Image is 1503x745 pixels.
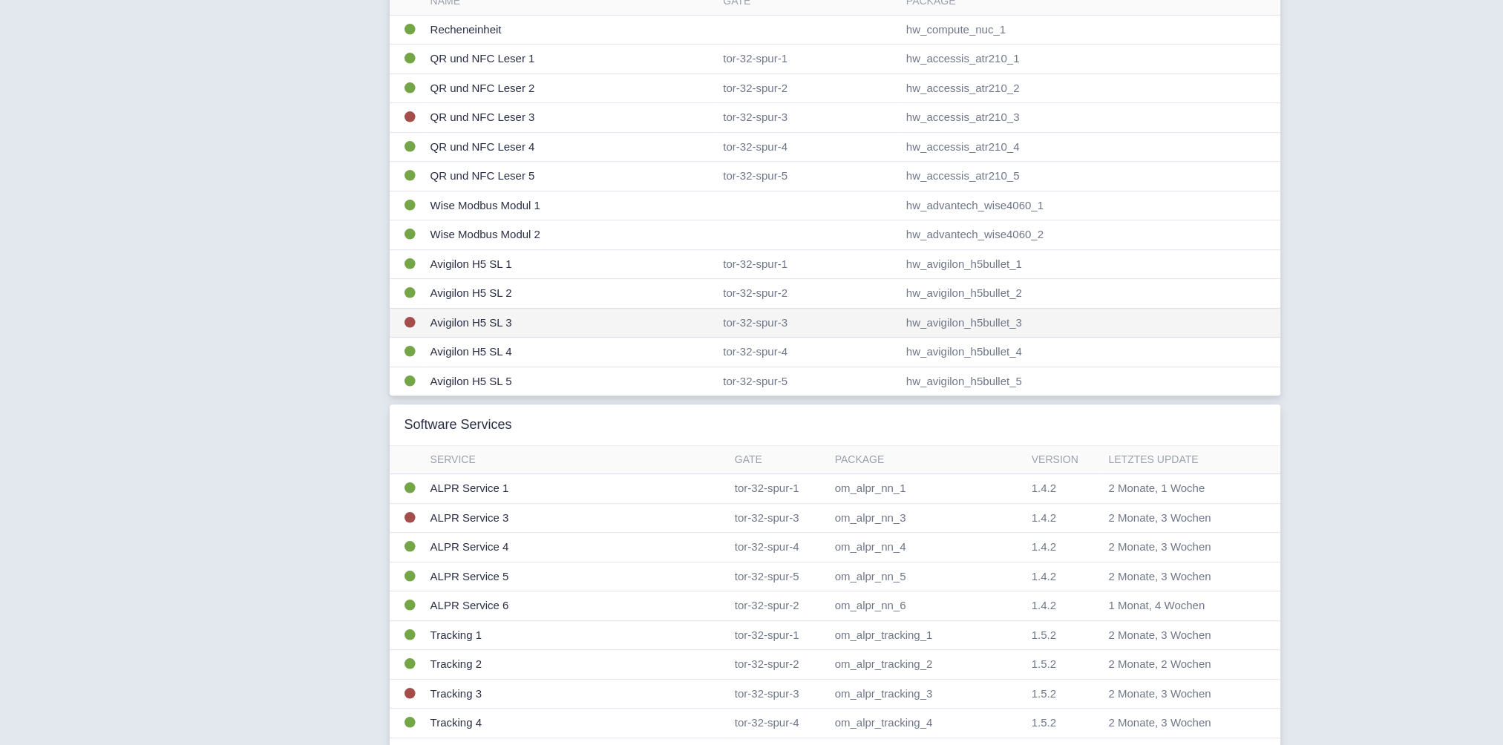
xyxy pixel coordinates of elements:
td: Wise Modbus Modul 1 [425,191,718,220]
h3: Software Services [405,417,512,433]
th: Gate [729,446,829,474]
td: 2 Monate, 3 Wochen [1102,620,1252,650]
td: Recheneinheit [425,15,718,45]
td: Avigilon H5 SL 5 [425,367,718,396]
td: tor-32-spur-2 [717,279,900,309]
td: Tracking 3 [425,679,729,709]
td: om_alpr_tracking_3 [829,679,1026,709]
td: hw_compute_nuc_1 [900,15,1280,45]
td: QR und NFC Leser 3 [425,103,718,133]
td: hw_accessis_atr210_2 [900,73,1280,103]
td: tor-32-spur-1 [729,620,829,650]
td: hw_avigilon_h5bullet_4 [900,338,1280,367]
span: 1.4.2 [1032,570,1056,582]
td: QR und NFC Leser 1 [425,45,718,74]
td: tor-32-spur-3 [717,103,900,133]
span: 1.5.2 [1032,629,1056,641]
td: tor-32-spur-2 [729,650,829,680]
td: tor-32-spur-3 [729,679,829,709]
td: QR und NFC Leser 2 [425,73,718,103]
td: 2 Monate, 3 Wochen [1102,533,1252,562]
td: Avigilon H5 SL 4 [425,338,718,367]
td: tor-32-spur-2 [729,591,829,621]
td: hw_avigilon_h5bullet_2 [900,279,1280,309]
td: 2 Monate, 3 Wochen [1102,709,1252,738]
td: om_alpr_nn_1 [829,474,1026,504]
td: 2 Monate, 3 Wochen [1102,562,1252,591]
td: hw_avigilon_h5bullet_3 [900,308,1280,338]
td: om_alpr_tracking_1 [829,620,1026,650]
td: hw_accessis_atr210_3 [900,103,1280,133]
td: hw_avigilon_h5bullet_1 [900,249,1280,279]
span: 1.4.2 [1032,482,1056,494]
td: tor-32-spur-3 [729,503,829,533]
td: tor-32-spur-1 [729,474,829,504]
td: ALPR Service 5 [425,562,729,591]
td: tor-32-spur-2 [717,73,900,103]
td: 2 Monate, 3 Wochen [1102,679,1252,709]
td: ALPR Service 1 [425,474,729,504]
span: 1.4.2 [1032,599,1056,611]
td: tor-32-spur-4 [729,709,829,738]
td: 2 Monate, 3 Wochen [1102,503,1252,533]
span: 1.5.2 [1032,687,1056,700]
td: tor-32-spur-5 [717,162,900,191]
td: Avigilon H5 SL 2 [425,279,718,309]
td: tor-32-spur-4 [729,533,829,562]
td: Tracking 4 [425,709,729,738]
td: tor-32-spur-1 [717,249,900,279]
td: tor-32-spur-3 [717,308,900,338]
td: QR und NFC Leser 5 [425,162,718,191]
td: tor-32-spur-1 [717,45,900,74]
td: Tracking 1 [425,620,729,650]
span: 1.4.2 [1032,540,1056,553]
td: hw_accessis_atr210_4 [900,132,1280,162]
td: tor-32-spur-5 [717,367,900,396]
td: om_alpr_tracking_2 [829,650,1026,680]
td: tor-32-spur-4 [717,132,900,162]
td: hw_advantech_wise4060_1 [900,191,1280,220]
td: 2 Monate, 1 Woche [1102,474,1252,504]
td: tor-32-spur-4 [717,338,900,367]
td: Avigilon H5 SL 3 [425,308,718,338]
td: Avigilon H5 SL 1 [425,249,718,279]
td: om_alpr_nn_5 [829,562,1026,591]
td: ALPR Service 6 [425,591,729,621]
td: 1 Monat, 4 Wochen [1102,591,1252,621]
span: 1.5.2 [1032,716,1056,729]
td: hw_advantech_wise4060_2 [900,220,1280,250]
span: 1.5.2 [1032,657,1056,670]
td: om_alpr_nn_3 [829,503,1026,533]
td: om_alpr_nn_6 [829,591,1026,621]
th: Service [425,446,729,474]
td: om_alpr_tracking_4 [829,709,1026,738]
td: QR und NFC Leser 4 [425,132,718,162]
th: Letztes Update [1102,446,1252,474]
td: hw_accessis_atr210_5 [900,162,1280,191]
th: Package [829,446,1026,474]
span: 1.4.2 [1032,511,1056,524]
td: tor-32-spur-5 [729,562,829,591]
td: Wise Modbus Modul 2 [425,220,718,250]
td: hw_accessis_atr210_1 [900,45,1280,74]
td: ALPR Service 3 [425,503,729,533]
th: Version [1026,446,1103,474]
td: Tracking 2 [425,650,729,680]
td: om_alpr_nn_4 [829,533,1026,562]
td: 2 Monate, 2 Wochen [1102,650,1252,680]
td: ALPR Service 4 [425,533,729,562]
td: hw_avigilon_h5bullet_5 [900,367,1280,396]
